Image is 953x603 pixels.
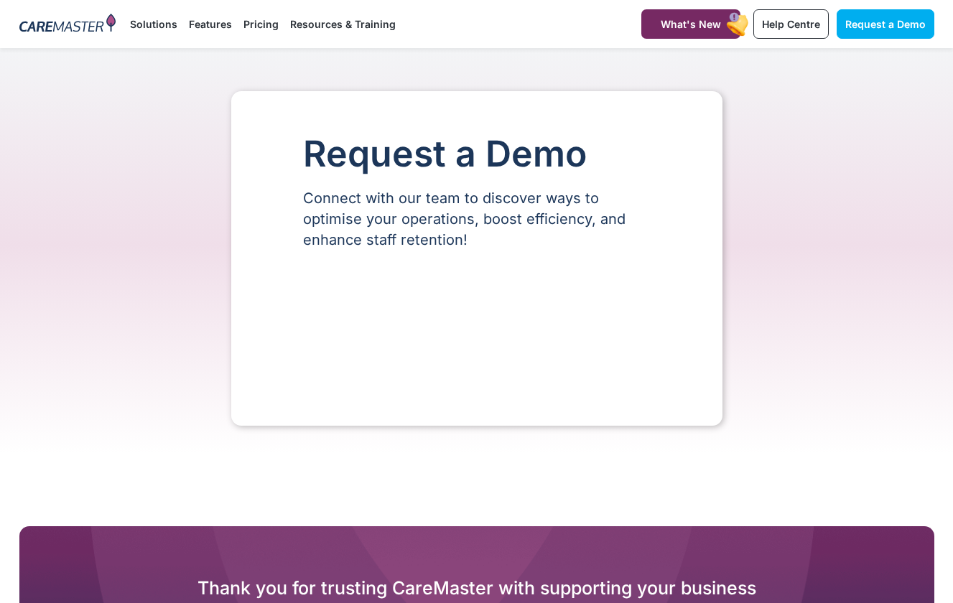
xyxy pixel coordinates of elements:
[661,18,721,30] span: What's New
[303,275,651,383] iframe: Form 0
[19,14,116,35] img: CareMaster Logo
[762,18,820,30] span: Help Centre
[837,9,934,39] a: Request a Demo
[303,134,651,174] h1: Request a Demo
[19,576,934,599] h2: Thank you for trusting CareMaster with supporting your business
[303,188,651,251] p: Connect with our team to discover ways to optimise your operations, boost efficiency, and enhance...
[753,9,829,39] a: Help Centre
[641,9,740,39] a: What's New
[845,18,926,30] span: Request a Demo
